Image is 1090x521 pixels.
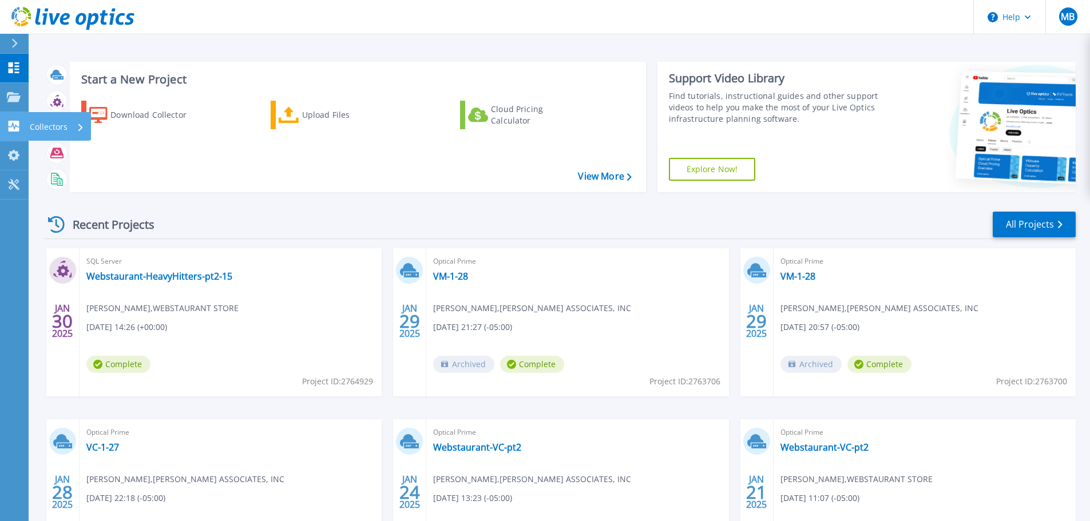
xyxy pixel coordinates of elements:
[433,473,631,486] span: [PERSON_NAME] , [PERSON_NAME] ASSOCIATES, INC
[491,104,582,126] div: Cloud Pricing Calculator
[669,90,882,125] div: Find tutorials, instructional guides and other support videos to help you make the most of your L...
[399,471,421,513] div: JAN 2025
[399,316,420,326] span: 29
[649,375,720,388] span: Project ID: 2763706
[110,104,202,126] div: Download Collector
[433,321,512,333] span: [DATE] 21:27 (-05:00)
[433,356,494,373] span: Archived
[44,210,170,238] div: Recent Projects
[433,426,722,439] span: Optical Prime
[52,487,73,497] span: 28
[460,101,588,129] a: Cloud Pricing Calculator
[51,471,73,513] div: JAN 2025
[433,271,468,282] a: VM-1-28
[780,321,859,333] span: [DATE] 20:57 (-05:00)
[780,302,978,315] span: [PERSON_NAME] , [PERSON_NAME] ASSOCIATES, INC
[86,473,284,486] span: [PERSON_NAME] , [PERSON_NAME] ASSOCIATES, INC
[399,300,421,342] div: JAN 2025
[780,492,859,504] span: [DATE] 11:07 (-05:00)
[86,356,150,373] span: Complete
[433,302,631,315] span: [PERSON_NAME] , [PERSON_NAME] ASSOCIATES, INC
[746,471,767,513] div: JAN 2025
[780,442,869,453] a: Webstaurant-VC-pt2
[433,492,512,504] span: [DATE] 13:23 (-05:00)
[81,73,631,86] h3: Start a New Project
[51,300,73,342] div: JAN 2025
[86,442,119,453] a: VC-1-27
[86,426,375,439] span: Optical Prime
[847,356,911,373] span: Complete
[669,158,756,181] a: Explore Now!
[302,104,394,126] div: Upload Files
[996,375,1067,388] span: Project ID: 2763700
[780,356,842,373] span: Archived
[746,487,767,497] span: 21
[271,101,398,129] a: Upload Files
[780,473,933,486] span: [PERSON_NAME] , WEBSTAURANT STORE
[433,255,722,268] span: Optical Prime
[746,300,767,342] div: JAN 2025
[746,316,767,326] span: 29
[30,112,68,142] p: Collectors
[86,271,232,282] a: Webstaurant-HeavyHitters-pt2-15
[86,302,239,315] span: [PERSON_NAME] , WEBSTAURANT STORE
[500,356,564,373] span: Complete
[780,255,1069,268] span: Optical Prime
[81,101,209,129] a: Download Collector
[86,321,167,333] span: [DATE] 14:26 (+00:00)
[86,255,375,268] span: SQL Server
[52,316,73,326] span: 30
[86,492,165,504] span: [DATE] 22:18 (-05:00)
[399,487,420,497] span: 24
[1061,12,1075,21] span: MB
[993,212,1076,237] a: All Projects
[578,171,631,182] a: View More
[780,271,815,282] a: VM-1-28
[433,442,521,453] a: Webstaurant-VC-pt2
[669,71,882,86] div: Support Video Library
[780,426,1069,439] span: Optical Prime
[302,375,373,388] span: Project ID: 2764929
